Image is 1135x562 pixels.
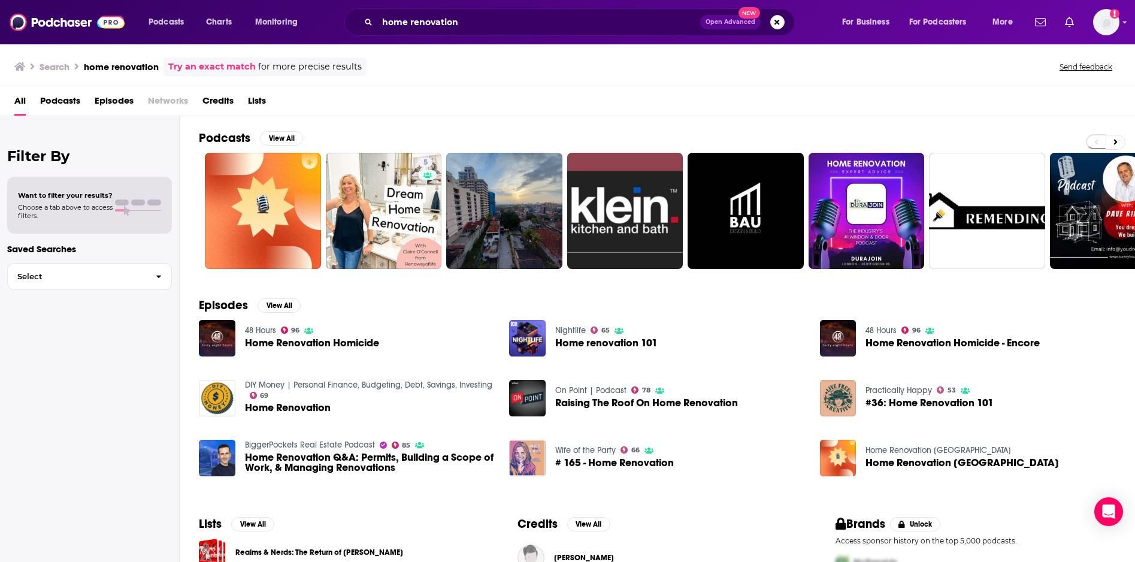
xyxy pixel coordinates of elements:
h2: Credits [517,516,558,531]
h3: home renovation [84,61,159,72]
a: Practically Happy [865,385,932,395]
svg: Add a profile image [1110,9,1119,19]
img: Raising The Roof On Home Renovation [509,380,546,416]
img: Home Renovation Auckland [820,440,856,476]
span: 53 [948,388,956,393]
img: Home Renovation Q&A: Permits, Building a Scope of Work, & Managing Renovations [199,440,235,476]
h3: Search [40,61,69,72]
a: 69 [250,392,269,399]
a: 65 [591,327,610,334]
button: open menu [140,13,199,32]
img: # 165 - Home Renovation [509,440,546,476]
a: 5 [326,153,442,269]
span: Home Renovation [GEOGRAPHIC_DATA] [865,458,1059,468]
button: Send feedback [1056,62,1116,72]
a: Home Renovation Homicide - Encore [865,338,1040,348]
span: 66 [631,448,640,453]
a: BiggerPockets Real Estate Podcast [245,440,375,450]
button: open menu [247,13,313,32]
a: 48 Hours [865,325,897,336]
span: 5 [423,157,428,169]
a: Raising The Roof On Home Renovation [555,398,738,408]
a: Realms & Nerds: The Return of [PERSON_NAME] [235,546,403,559]
button: View All [258,298,301,313]
button: View All [260,131,303,146]
a: Charts [198,13,239,32]
a: 66 [621,446,640,454]
h2: Lists [199,516,222,531]
a: Home Renovation Q&A: Permits, Building a Scope of Work, & Managing Renovations [245,452,495,473]
h2: Brands [836,516,885,531]
a: 53 [937,386,956,394]
span: Networks [148,91,188,116]
a: 85 [392,442,411,449]
a: # 165 - Home Renovation [555,458,674,468]
a: ListsView All [199,516,274,531]
button: Unlock [890,517,941,531]
span: for more precise results [258,60,362,74]
button: Show profile menu [1093,9,1119,35]
a: Home Renovation Auckland [865,445,1011,455]
img: #36: Home Renovation 101 [820,380,856,416]
p: Saved Searches [7,243,172,255]
img: Podchaser - Follow, Share and Rate Podcasts [10,11,125,34]
a: Home Renovation [245,403,331,413]
a: Show notifications dropdown [1060,12,1079,32]
a: Podcasts [40,91,80,116]
button: open menu [901,13,984,32]
a: 5 [419,158,432,167]
a: Home Renovation [199,380,235,416]
span: Choose a tab above to access filters. [18,203,113,220]
a: DIY Money | Personal Finance, Budgeting, Debt, Savings, Investing [245,380,492,390]
a: Wife of the Party [555,445,616,455]
button: open menu [984,13,1028,32]
a: Lists [248,91,266,116]
span: 85 [402,443,410,448]
button: View All [231,517,274,531]
a: PodcastsView All [199,131,303,146]
a: Home renovation 101 [555,338,658,348]
span: For Podcasters [909,14,967,31]
span: For Business [842,14,889,31]
a: 48 Hours [245,325,276,336]
span: Monitoring [255,14,298,31]
img: User Profile [1093,9,1119,35]
input: Search podcasts, credits, & more... [377,13,700,32]
a: On Point | Podcast [555,385,626,395]
h2: Podcasts [199,131,250,146]
a: Credits [202,91,234,116]
a: EpisodesView All [199,298,301,313]
a: Home Renovation Homicide - Encore [820,320,856,356]
a: Show notifications dropdown [1030,12,1051,32]
span: Home Renovation Homicide [245,338,379,348]
a: #36: Home Renovation 101 [865,398,994,408]
span: Charts [206,14,232,31]
a: Nightlife [555,325,586,336]
span: Podcasts [149,14,184,31]
a: 96 [901,327,921,334]
div: Open Intercom Messenger [1094,497,1123,526]
button: View All [567,517,610,531]
span: Episodes [95,91,134,116]
span: More [992,14,1013,31]
h2: Episodes [199,298,248,313]
div: Search podcasts, credits, & more... [356,8,806,36]
a: Home Renovation Homicide [199,320,235,356]
a: Try an exact match [168,60,256,74]
span: 69 [260,393,268,398]
img: Home renovation 101 [509,320,546,356]
a: All [14,91,26,116]
span: Select [8,273,146,280]
a: Home Renovation Auckland [865,458,1059,468]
